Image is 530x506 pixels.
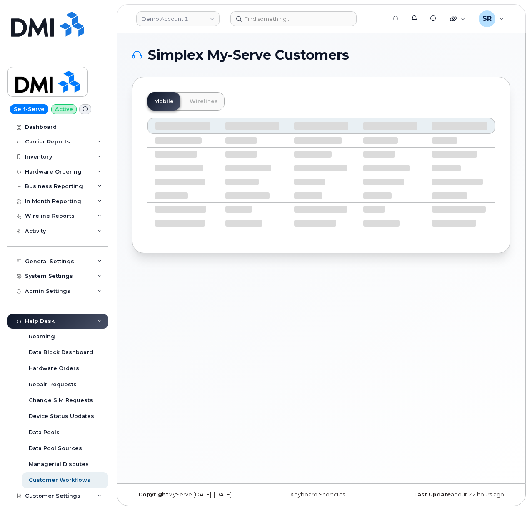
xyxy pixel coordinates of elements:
div: about 22 hours ago [384,491,510,498]
span: Simplex My-Serve Customers [148,49,349,61]
strong: Last Update [414,491,451,498]
div: MyServe [DATE]–[DATE] [132,491,258,498]
a: Mobile [147,92,180,111]
a: Keyboard Shortcuts [290,491,345,498]
strong: Copyright [138,491,168,498]
a: Wirelines [183,92,225,111]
